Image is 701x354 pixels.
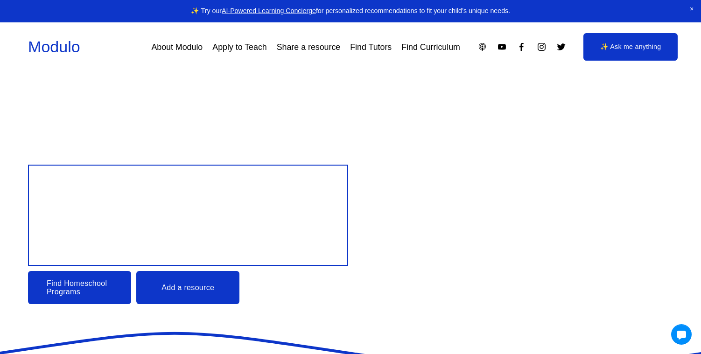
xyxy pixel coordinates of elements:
a: Find Tutors [350,39,392,56]
a: ✨ Ask me anything [583,33,678,61]
a: Twitter [556,42,566,52]
a: Facebook [517,42,526,52]
a: Find Curriculum [401,39,460,56]
span: Design your child’s Education [39,177,322,253]
a: YouTube [497,42,507,52]
a: Modulo [28,38,80,56]
a: Apply to Teach [212,39,266,56]
a: Share a resource [277,39,341,56]
a: Add a resource [136,271,239,304]
a: AI-Powered Learning Concierge [222,7,316,14]
a: Instagram [537,42,547,52]
a: Find Homeschool Programs [28,271,131,304]
a: Apple Podcasts [477,42,487,52]
a: About Modulo [151,39,203,56]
